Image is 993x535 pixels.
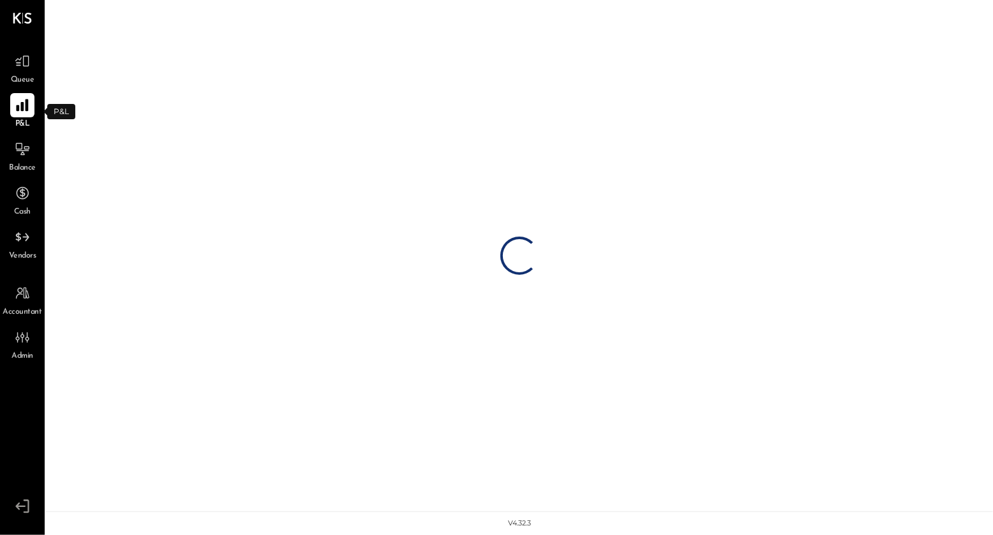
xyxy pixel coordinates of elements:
[11,75,34,86] span: Queue
[1,49,44,86] a: Queue
[9,251,36,262] span: Vendors
[1,281,44,318] a: Accountant
[1,137,44,174] a: Balance
[1,225,44,262] a: Vendors
[14,207,31,218] span: Cash
[15,119,30,130] span: P&L
[47,104,75,119] div: P&L
[11,351,33,362] span: Admin
[1,181,44,218] a: Cash
[1,325,44,362] a: Admin
[1,93,44,130] a: P&L
[9,163,36,174] span: Balance
[3,307,42,318] span: Accountant
[508,518,531,529] div: v 4.32.3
